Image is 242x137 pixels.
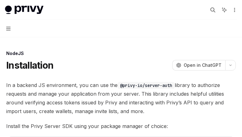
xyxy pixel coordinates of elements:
[231,6,237,14] button: More actions
[6,81,236,116] span: In a backend JS environment, you can use the library to authorize requests and manage your applic...
[184,62,222,68] span: Open in ChatGPT
[6,50,236,57] div: NodeJS
[5,6,43,14] img: light logo
[6,122,236,130] span: Install the Privy Server SDK using your package manager of choice:
[172,60,225,71] button: Open in ChatGPT
[6,60,53,71] h1: Installation
[118,82,175,89] code: @privy-io/server-auth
